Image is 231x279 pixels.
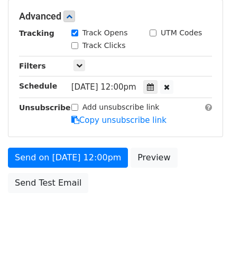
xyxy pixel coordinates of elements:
a: Send Test Email [8,173,88,193]
label: Track Clicks [82,40,126,51]
strong: Unsubscribe [19,103,71,112]
h5: Advanced [19,11,212,22]
strong: Schedule [19,82,57,90]
label: Add unsubscribe link [82,102,160,113]
strong: Tracking [19,29,54,37]
strong: Filters [19,62,46,70]
label: UTM Codes [161,27,202,39]
span: [DATE] 12:00pm [71,82,136,92]
a: Copy unsubscribe link [71,116,167,125]
a: Preview [131,148,177,168]
a: Send on [DATE] 12:00pm [8,148,128,168]
iframe: Chat Widget [178,228,231,279]
label: Track Opens [82,27,128,39]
